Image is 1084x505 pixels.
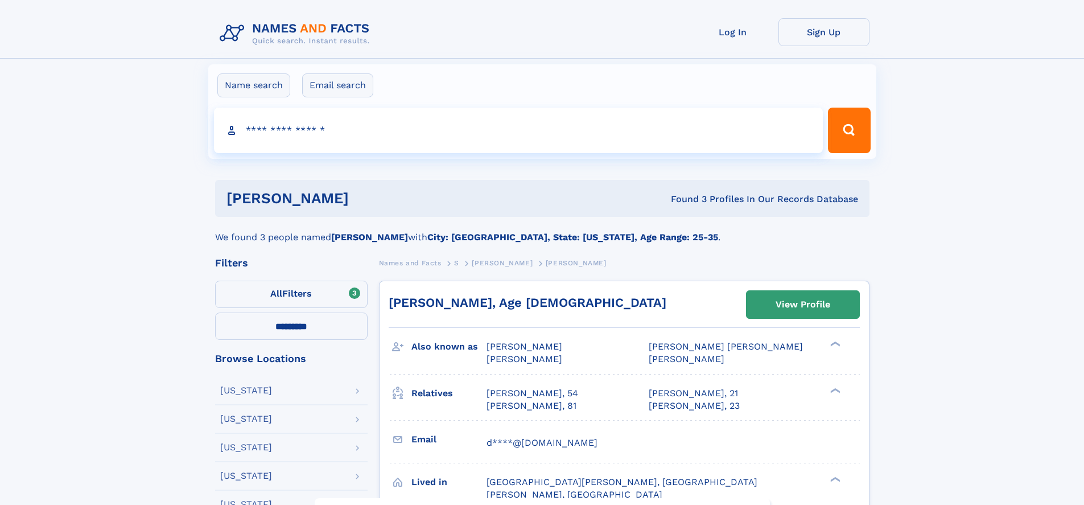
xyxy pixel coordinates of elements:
[220,471,272,481] div: [US_STATE]
[472,259,533,267] span: [PERSON_NAME]
[747,291,859,318] a: View Profile
[546,259,607,267] span: [PERSON_NAME]
[827,475,841,483] div: ❯
[687,18,778,46] a: Log In
[215,258,368,268] div: Filters
[411,430,487,449] h3: Email
[827,387,841,394] div: ❯
[776,291,830,318] div: View Profile
[649,354,724,364] span: [PERSON_NAME]
[472,256,533,270] a: [PERSON_NAME]
[411,473,487,492] h3: Lived in
[649,341,803,352] span: [PERSON_NAME] [PERSON_NAME]
[220,414,272,424] div: [US_STATE]
[411,384,487,403] h3: Relatives
[778,18,869,46] a: Sign Up
[454,259,459,267] span: S
[487,387,578,400] a: [PERSON_NAME], 54
[226,191,510,206] h1: [PERSON_NAME]
[510,193,858,206] div: Found 3 Profiles In Our Records Database
[220,386,272,395] div: [US_STATE]
[454,256,459,270] a: S
[487,354,562,364] span: [PERSON_NAME]
[215,281,368,308] label: Filters
[827,340,841,348] div: ❯
[214,108,823,153] input: search input
[411,337,487,356] h3: Also known as
[331,232,408,243] b: [PERSON_NAME]
[487,400,576,412] a: [PERSON_NAME], 81
[427,232,718,243] b: City: [GEOGRAPHIC_DATA], State: [US_STATE], Age Range: 25-35
[379,256,442,270] a: Names and Facts
[389,295,666,310] a: [PERSON_NAME], Age [DEMOGRAPHIC_DATA]
[487,341,562,352] span: [PERSON_NAME]
[649,387,738,400] a: [PERSON_NAME], 21
[828,108,870,153] button: Search Button
[270,288,282,299] span: All
[215,354,368,364] div: Browse Locations
[487,489,662,500] span: [PERSON_NAME], [GEOGRAPHIC_DATA]
[649,400,740,412] a: [PERSON_NAME], 23
[487,477,757,487] span: [GEOGRAPHIC_DATA][PERSON_NAME], [GEOGRAPHIC_DATA]
[302,73,373,97] label: Email search
[217,73,290,97] label: Name search
[215,18,379,49] img: Logo Names and Facts
[215,217,869,244] div: We found 3 people named with .
[220,443,272,452] div: [US_STATE]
